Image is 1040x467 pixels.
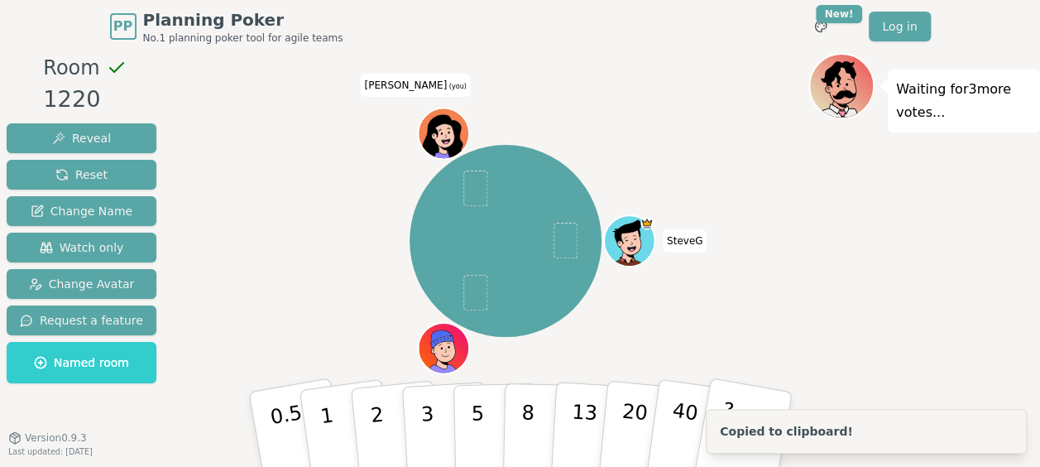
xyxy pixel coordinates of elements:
button: Reveal [7,123,156,153]
div: New! [816,5,863,23]
span: Reset [55,166,108,183]
div: Copied to clipboard! [720,423,853,440]
button: Request a feature [7,306,156,335]
button: Named room [7,342,156,383]
span: Reveal [52,130,111,147]
div: 1220 [43,83,126,117]
button: Change Avatar [7,269,156,299]
span: Click to change your name [663,229,707,253]
span: (you) [447,83,467,90]
span: Change Name [31,203,132,219]
button: Click to change your avatar [419,109,467,157]
span: SteveG is the host [640,217,653,229]
button: Change Name [7,196,156,226]
p: Waiting for 3 more votes... [896,78,1032,124]
button: Watch only [7,233,156,262]
button: Version0.9.3 [8,431,87,445]
span: Named room [34,354,129,371]
span: No.1 planning poker tool for agile teams [143,31,343,45]
span: Room [43,53,99,83]
span: Planning Poker [143,8,343,31]
a: PPPlanning PokerNo.1 planning poker tool for agile teams [110,8,343,45]
span: Watch only [40,239,124,256]
span: Last updated: [DATE] [8,447,93,456]
button: Reset [7,160,156,190]
span: Request a feature [20,312,143,329]
span: PP [113,17,132,36]
span: Click to change your name [360,74,470,97]
span: Version 0.9.3 [25,431,87,445]
span: Change Avatar [29,276,135,292]
a: Log in [869,12,930,41]
button: New! [806,12,836,41]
